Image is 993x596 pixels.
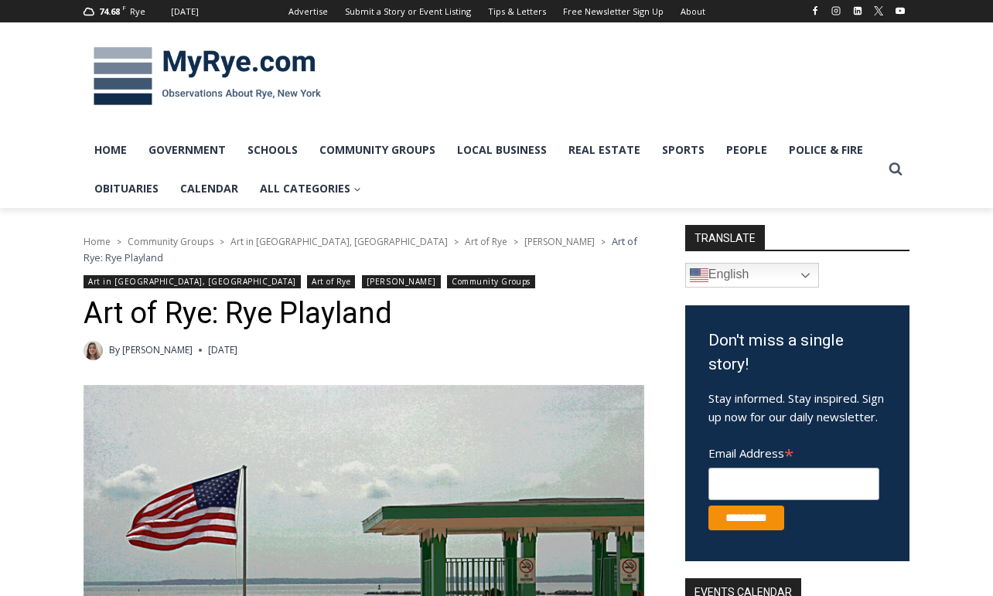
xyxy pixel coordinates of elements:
a: English [685,263,819,288]
span: > [220,237,224,247]
a: Art of Rye [307,275,355,288]
span: > [454,237,459,247]
img: MyRye.com [84,36,331,117]
span: > [601,237,606,247]
a: [PERSON_NAME] [122,343,193,356]
a: Police & Fire [778,131,874,169]
span: > [514,237,518,247]
label: Email Address [708,438,879,465]
a: Home [84,235,111,248]
a: [PERSON_NAME] [362,275,441,288]
a: Obituaries [84,169,169,208]
div: [DATE] [171,5,199,19]
a: Community Groups [447,275,534,288]
a: Community Groups [309,131,446,169]
span: F [122,3,126,12]
a: Author image [84,341,103,360]
a: Schools [237,131,309,169]
p: Stay informed. Stay inspired. Sign up now for our daily newsletter. [708,389,886,426]
span: By [109,342,120,357]
a: X [869,2,888,20]
a: Facebook [806,2,824,20]
a: Calendar [169,169,249,208]
a: Government [138,131,237,169]
a: Sports [651,131,715,169]
a: People [715,131,778,169]
span: > [117,237,121,247]
a: Art in [GEOGRAPHIC_DATA], [GEOGRAPHIC_DATA] [230,235,448,248]
a: Art in [GEOGRAPHIC_DATA], [GEOGRAPHIC_DATA] [84,275,301,288]
a: Community Groups [128,235,213,248]
a: [PERSON_NAME] [524,235,595,248]
button: View Search Form [882,155,909,183]
h3: Don't miss a single story! [708,329,886,377]
a: Instagram [827,2,845,20]
span: All Categories [260,180,361,197]
nav: Breadcrumbs [84,233,644,265]
a: Art of Rye [465,235,507,248]
h1: Art of Rye: Rye Playland [84,296,644,332]
a: Real Estate [558,131,651,169]
img: (PHOTO: MyRye.com intern Amélie Coghlan, 2025. Contributed.) [84,341,103,360]
span: Art of Rye: Rye Playland [84,234,637,264]
span: 74.68 [99,5,120,17]
a: Linkedin [848,2,867,20]
div: Rye [130,5,145,19]
img: en [690,266,708,284]
a: Home [84,131,138,169]
time: [DATE] [208,342,237,357]
strong: TRANSLATE [685,225,765,250]
nav: Primary Navigation [84,131,882,209]
a: All Categories [249,169,372,208]
a: Local Business [446,131,558,169]
a: YouTube [891,2,909,20]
